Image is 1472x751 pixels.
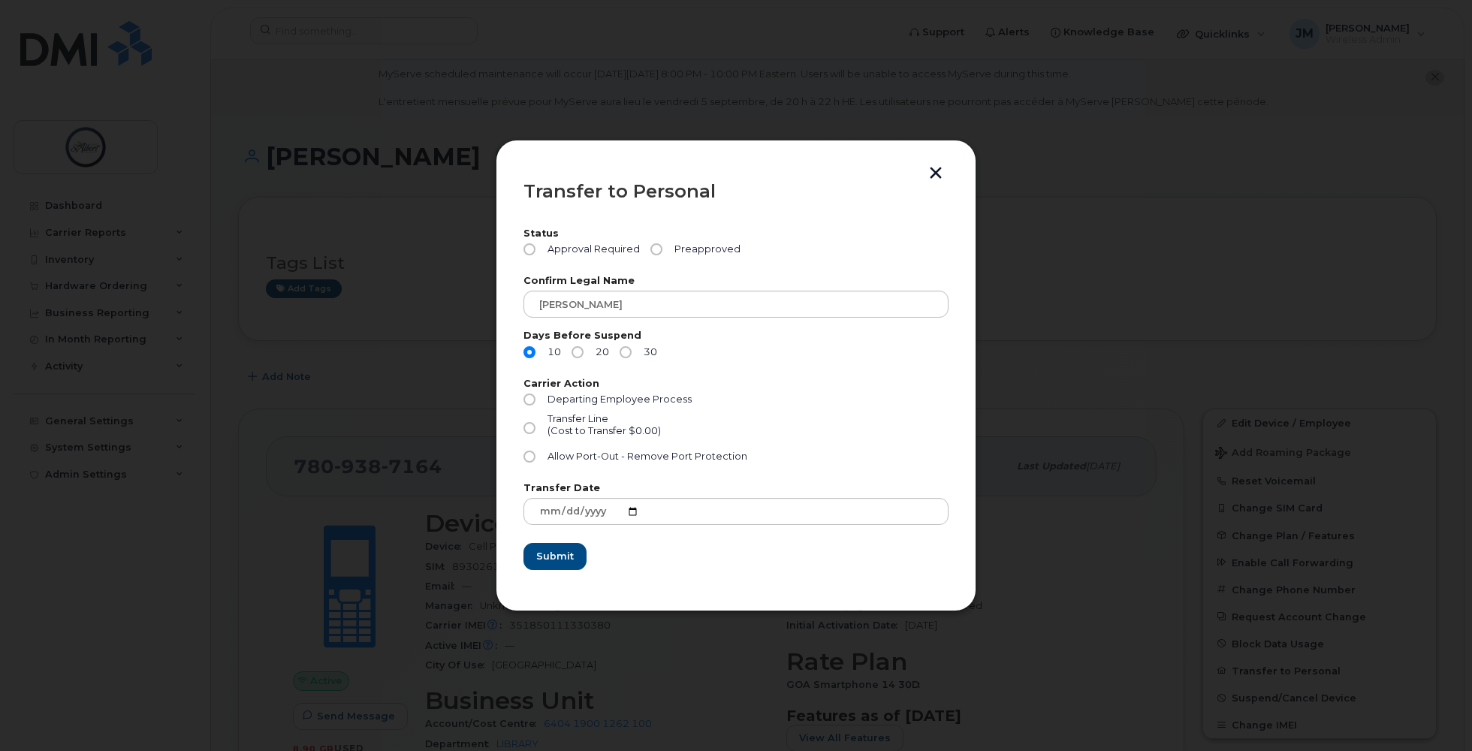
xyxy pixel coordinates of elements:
span: 20 [590,346,609,358]
span: Allow Port-Out - Remove Port Protection [547,451,747,462]
input: 30 [620,346,632,358]
button: Submit [523,543,587,570]
label: Carrier Action [523,379,949,389]
div: Transfer to Personal [523,182,949,201]
input: Approval Required [523,243,535,255]
input: Allow Port-Out - Remove Port Protection [523,451,535,463]
div: (Cost to Transfer $0.00) [547,425,661,437]
label: Confirm Legal Name [523,276,949,286]
input: 20 [572,346,584,358]
span: Departing Employee Process [547,394,692,405]
span: Approval Required [541,243,640,255]
span: 10 [541,346,561,358]
span: 30 [638,346,657,358]
label: Transfer Date [523,484,949,493]
input: 10 [523,346,535,358]
span: Preapproved [668,243,741,255]
label: Status [523,229,949,239]
span: Submit [536,549,574,563]
input: Departing Employee Process [523,394,535,406]
label: Days Before Suspend [523,331,949,341]
input: Preapproved [650,243,662,255]
input: Transfer Line(Cost to Transfer $0.00) [523,422,535,434]
span: Transfer Line [547,413,608,424]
